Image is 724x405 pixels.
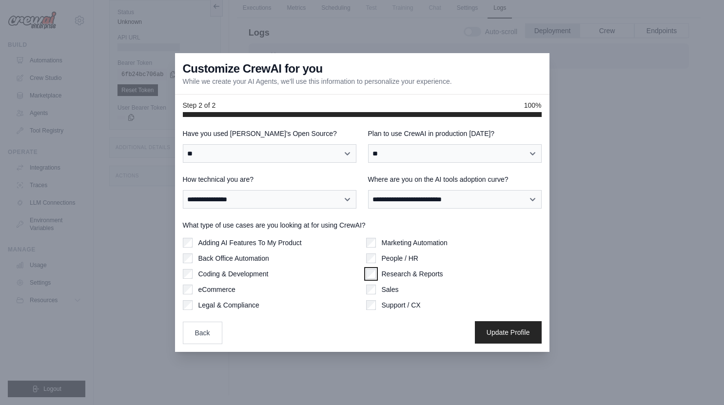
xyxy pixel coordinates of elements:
label: Coding & Development [198,269,269,279]
p: While we create your AI Agents, we'll use this information to personalize your experience. [183,77,452,86]
iframe: Chat Widget [675,358,724,405]
label: Have you used [PERSON_NAME]'s Open Source? [183,129,356,138]
label: Sales [382,285,399,294]
label: eCommerce [198,285,235,294]
label: What type of use cases are you looking at for using CrewAI? [183,220,542,230]
span: Step 2 of 2 [183,100,216,110]
h3: Customize CrewAI for you [183,61,323,77]
label: Adding AI Features To My Product [198,238,302,248]
label: People / HR [382,253,418,263]
label: Marketing Automation [382,238,448,248]
label: Research & Reports [382,269,443,279]
span: 100% [524,100,542,110]
label: Legal & Compliance [198,300,259,310]
label: How technical you are? [183,174,356,184]
label: Support / CX [382,300,421,310]
label: Back Office Automation [198,253,269,263]
label: Plan to use CrewAI in production [DATE]? [368,129,542,138]
button: Back [183,322,222,344]
label: Where are you on the AI tools adoption curve? [368,174,542,184]
button: Update Profile [475,321,542,344]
